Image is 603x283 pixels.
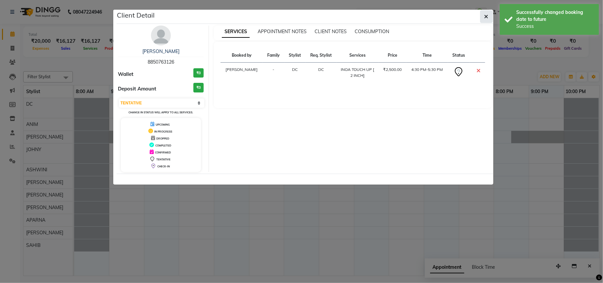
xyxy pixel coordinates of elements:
h5: Client Detail [117,10,155,20]
small: Change in status will apply to all services. [128,111,193,114]
a: [PERSON_NAME] [142,48,179,54]
span: TENTATIVE [156,158,171,161]
span: SERVICES [222,26,250,38]
th: Status [448,48,470,63]
span: CONFIRMED [155,151,171,154]
h3: ₹0 [193,68,204,78]
span: DROPPED [156,137,169,140]
span: UPCOMING [156,123,170,126]
th: Time [406,48,448,63]
div: Success [516,23,594,30]
span: CHECK-IN [157,165,170,168]
span: Deposit Amount [118,85,157,93]
th: Family [263,48,284,63]
span: CLIENT NOTES [315,28,347,34]
th: Price [378,48,406,63]
span: APPOINTMENT NOTES [258,28,307,34]
div: Successfully changed booking date to future [516,9,594,23]
img: avatar [151,26,171,45]
span: IN PROGRESS [154,130,172,133]
h3: ₹0 [193,83,204,92]
th: Booked by [221,48,263,63]
td: [PERSON_NAME] [221,63,263,83]
span: CONSUMPTION [355,28,389,34]
th: Req. Stylist [306,48,337,63]
td: 4:30 PM-5:30 PM [406,63,448,83]
span: Wallet [118,71,134,78]
div: INOA TOUCH UP [ 2 INCH] [341,67,375,79]
div: ₹2,500.00 [382,67,402,73]
span: 8850763126 [148,59,174,65]
span: DC [318,67,324,72]
th: Services [337,48,378,63]
span: COMPLETED [155,144,171,147]
td: - [263,63,284,83]
th: Stylist [284,48,306,63]
span: DC [292,67,298,72]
